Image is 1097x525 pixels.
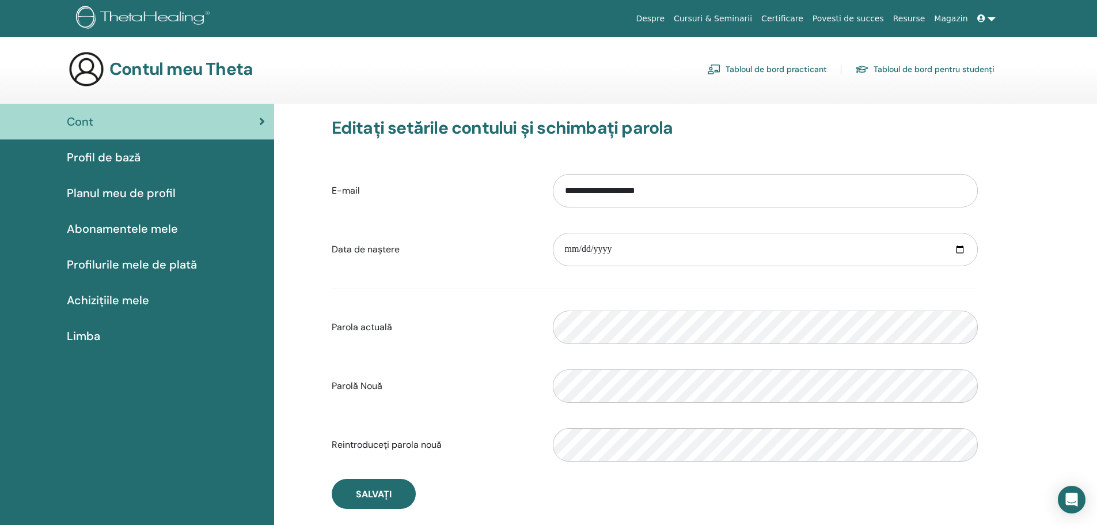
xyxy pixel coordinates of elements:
[67,327,100,345] span: Limba
[323,375,544,397] label: Parolă Nouă
[356,488,392,500] span: Salvați
[889,8,930,29] a: Resurse
[808,8,889,29] a: Povesti de succes
[855,60,994,78] a: Tabloul de bord pentru studenți
[76,6,214,32] img: logo.png
[68,51,105,88] img: generic-user-icon.jpg
[855,65,869,74] img: graduation-cap.svg
[332,118,978,138] h3: Editați setările contului și schimbați parola
[332,479,416,509] button: Salvați
[109,59,253,80] h3: Contul meu Theta
[929,8,972,29] a: Magazin
[67,256,197,273] span: Profilurile mele de plată
[67,184,176,202] span: Planul meu de profil
[323,239,544,260] label: Data de naștere
[1058,486,1085,513] div: Open Intercom Messenger
[707,64,721,74] img: chalkboard-teacher.svg
[757,8,808,29] a: Certificare
[67,220,178,237] span: Abonamentele mele
[67,149,141,166] span: Profil de bază
[323,316,544,338] label: Parola actuală
[67,292,149,309] span: Achizițiile mele
[707,60,827,78] a: Tabloul de bord practicant
[631,8,669,29] a: Despre
[323,180,544,202] label: E-mail
[669,8,757,29] a: Cursuri & Seminarii
[323,434,544,456] label: Reintroduceți parola nouă
[67,113,93,130] span: Cont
